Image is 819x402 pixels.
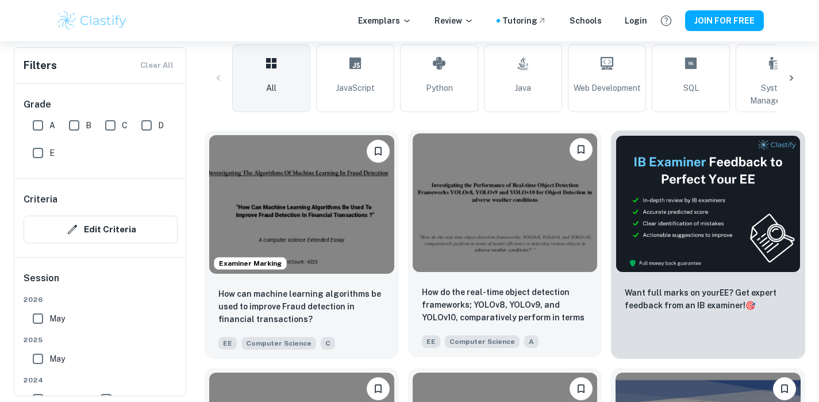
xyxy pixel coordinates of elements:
span: A [49,119,55,132]
span: 🎯 [745,301,755,310]
a: Schools [570,14,602,27]
img: Thumbnail [616,135,801,273]
button: Please log in to bookmark exemplars [367,377,390,400]
span: Java [515,82,531,94]
p: Want full marks on your EE ? Get expert feedback from an IB examiner! [625,286,791,312]
span: B [86,119,91,132]
img: Computer Science EE example thumbnail: How can machine learning algorithms be u [209,135,394,274]
span: Web Development [574,82,641,94]
span: Computer Science [241,337,316,350]
p: How do the real-time object detection frameworks; YOLOv8, YOLOv9, and YOLOv10, comparatively perf... [422,286,589,325]
h6: Session [24,271,178,294]
a: Examiner MarkingPlease log in to bookmark exemplarsHow can machine learning algorithms be used to... [205,131,399,359]
span: All [266,82,276,94]
span: EE [218,337,237,350]
span: Python [426,82,453,94]
span: C [122,119,128,132]
h6: Grade [24,98,178,112]
span: E [49,147,55,159]
span: A [524,335,539,348]
p: How can machine learning algorithms be used to improve Fraud detection in financial transactions? [218,288,385,326]
button: Help and Feedback [656,11,676,30]
span: Computer Science [445,335,520,348]
button: Please log in to bookmark exemplars [570,138,593,161]
span: System Management [741,82,809,107]
button: Edit Criteria [24,216,178,243]
button: Please log in to bookmark exemplars [570,377,593,400]
button: JOIN FOR FREE [685,10,764,31]
a: ThumbnailWant full marks on yourEE? Get expert feedback from an IB examiner! [611,131,805,359]
img: Computer Science EE example thumbnail: How do the real-time object detection fr [413,133,598,272]
a: Login [625,14,647,27]
span: May [49,353,65,365]
span: EE [422,335,440,348]
span: 2025 [24,335,178,345]
button: Please log in to bookmark exemplars [367,140,390,163]
button: Please log in to bookmark exemplars [773,377,796,400]
span: JavaScript [336,82,375,94]
h6: Filters [24,58,57,74]
span: 2026 [24,294,178,305]
span: 2024 [24,375,178,385]
h6: Criteria [24,193,57,206]
a: Tutoring [502,14,547,27]
span: C [321,337,335,350]
span: D [158,119,164,132]
span: May [49,312,65,325]
span: SQL [683,82,699,94]
p: Exemplars [358,14,412,27]
span: Examiner Marking [214,258,286,269]
img: Clastify logo [56,9,129,32]
a: Please log in to bookmark exemplarsHow do the real-time object detection frameworks; YOLOv8, YOLO... [408,131,602,359]
p: Review [435,14,474,27]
